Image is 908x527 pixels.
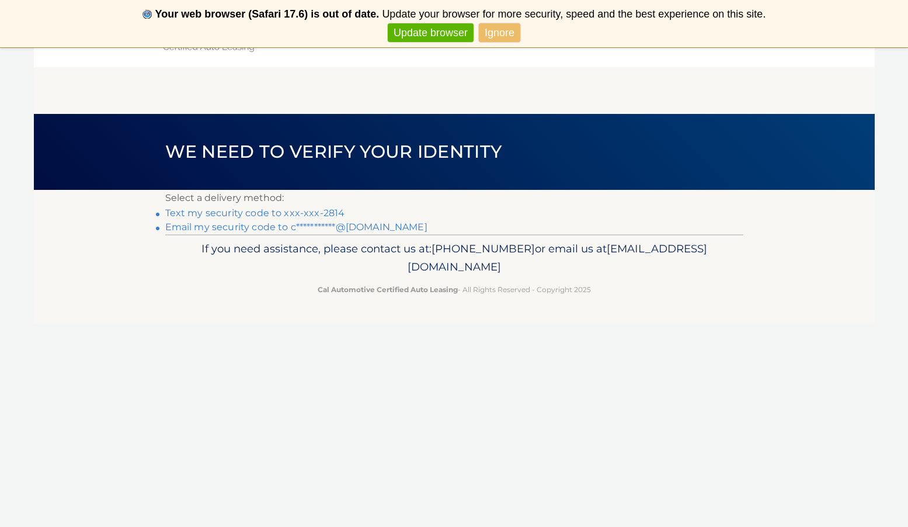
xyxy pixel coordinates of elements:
[155,8,380,20] b: Your web browser (Safari 17.6) is out of date.
[432,242,535,255] span: [PHONE_NUMBER]
[173,283,736,296] p: - All Rights Reserved - Copyright 2025
[165,190,743,206] p: Select a delivery method:
[173,240,736,277] p: If you need assistance, please contact us at: or email us at
[388,23,474,43] a: Update browser
[382,8,766,20] span: Update your browser for more security, speed and the best experience on this site.
[165,207,345,219] a: Text my security code to xxx-xxx-2814
[165,141,502,162] span: We need to verify your identity
[479,23,520,43] a: Ignore
[318,285,458,294] strong: Cal Automotive Certified Auto Leasing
